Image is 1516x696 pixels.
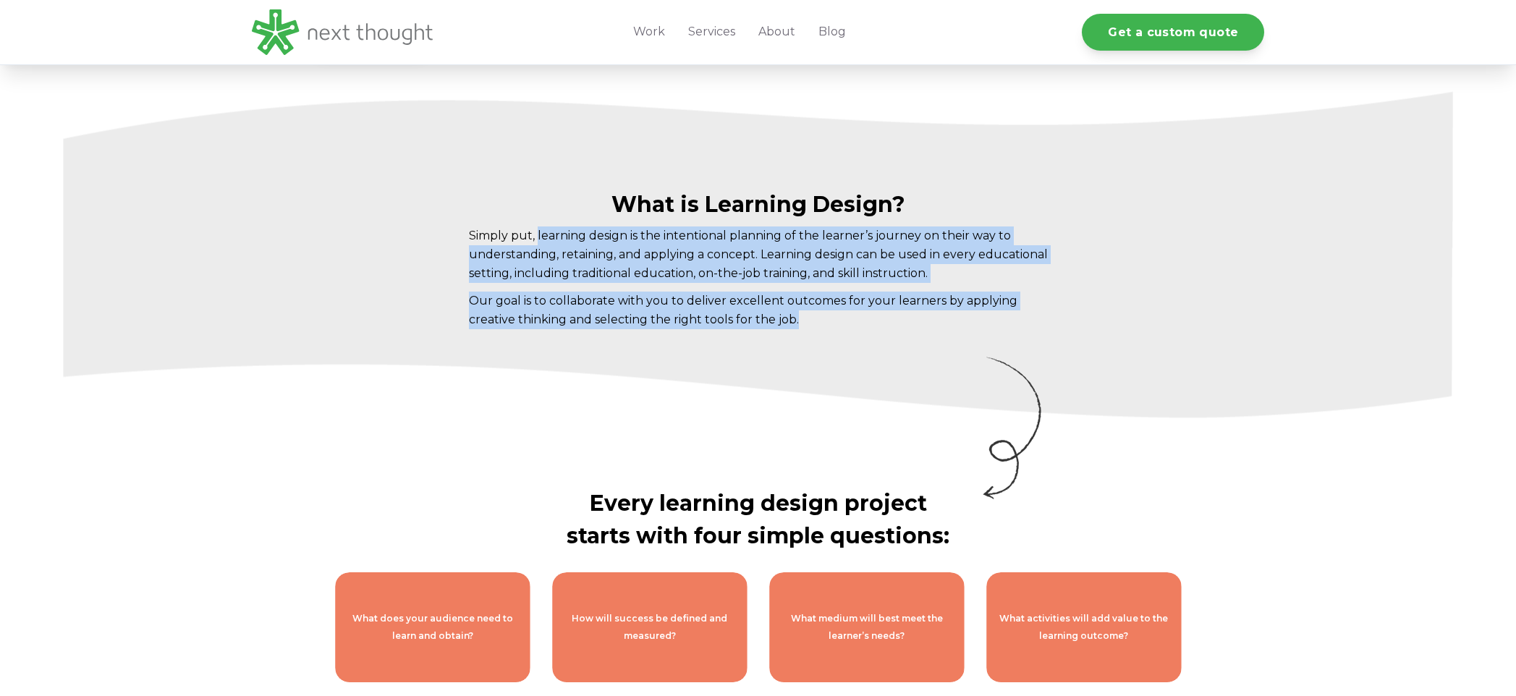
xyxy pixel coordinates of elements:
img: LG - NextThought Logo [252,9,433,55]
img: Arrow (1) [982,357,1043,501]
p: What does your audience need to learn and obtain? [347,610,519,645]
ul: Image grid with {{ image_count }} images. [324,572,1193,682]
p: What activities will add value to the learning outcome? [998,610,1170,645]
p: What medium will best meet the learner’s needs? [781,610,953,645]
span: Our goal is to collaborate with you to deliver excellent outcomes for your learners by applying c... [469,294,1017,326]
a: Get a custom quote [1082,14,1264,51]
span: Simply put, learning design is the intentional planning of the learner’s journey on their way to ... [469,229,1048,280]
span: What is Learning Design? [611,191,905,218]
div: How will success be defined and measured? [564,610,736,645]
